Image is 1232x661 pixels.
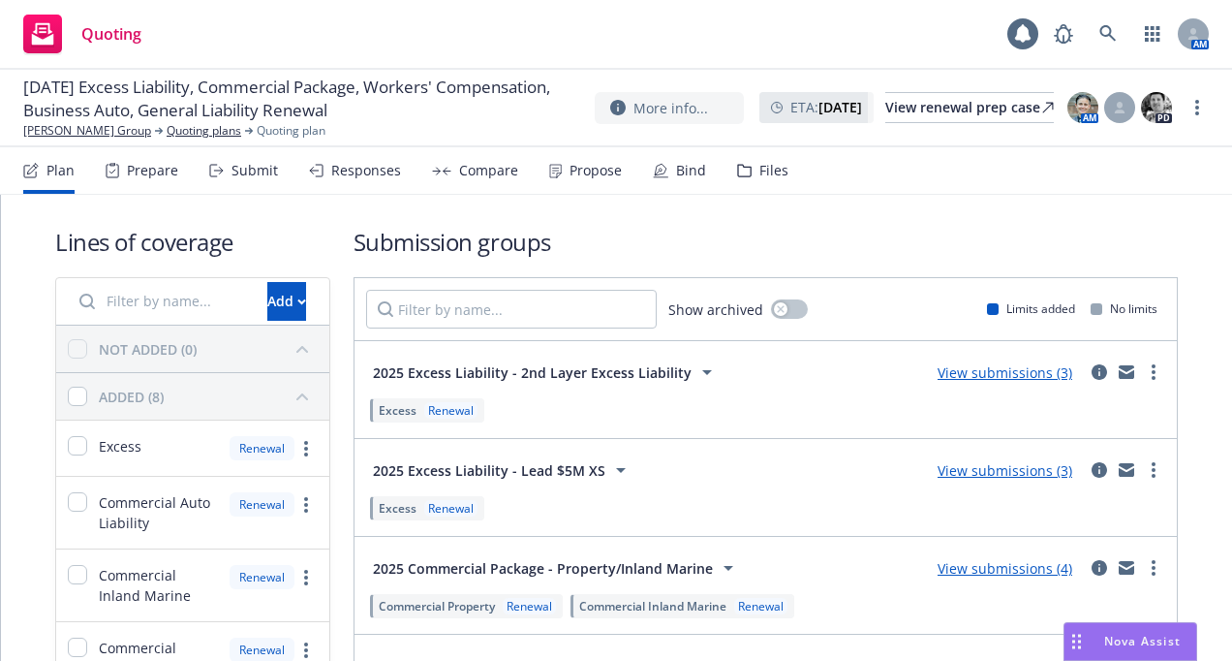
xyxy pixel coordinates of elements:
[55,226,330,258] h1: Lines of coverage
[503,598,556,614] div: Renewal
[230,565,294,589] div: Renewal
[294,493,318,517] a: more
[759,163,788,178] div: Files
[99,333,318,364] button: NOT ADDED (0)
[570,163,622,178] div: Propose
[424,402,477,419] div: Renewal
[676,163,706,178] div: Bind
[1115,361,1138,384] a: mail
[1091,300,1157,317] div: No limits
[459,163,518,178] div: Compare
[46,163,75,178] div: Plan
[68,282,256,321] input: Filter by name...
[424,500,477,517] div: Renewal
[1141,92,1172,123] img: photo
[938,559,1072,578] a: View submissions (4)
[99,565,218,606] span: Commercial Inland Marine
[1115,458,1138,482] a: mail
[23,122,151,140] a: [PERSON_NAME] Group
[167,122,241,140] a: Quoting plans
[938,461,1072,480] a: View submissions (3)
[734,598,787,614] div: Renewal
[127,163,178,178] div: Prepare
[818,98,862,116] strong: [DATE]
[1142,361,1165,384] a: more
[231,163,278,178] div: Submit
[379,402,416,419] span: Excess
[294,437,318,460] a: more
[668,299,763,320] span: Show archived
[987,300,1075,317] div: Limits added
[1133,15,1172,53] a: Switch app
[294,566,318,589] a: more
[1063,622,1197,661] button: Nova Assist
[354,226,1178,258] h1: Submission groups
[633,98,708,118] span: More info...
[1104,633,1181,649] span: Nova Assist
[257,122,325,140] span: Quoting plan
[1115,556,1138,580] a: mail
[595,92,744,124] button: More info...
[1186,96,1209,119] a: more
[1088,458,1111,482] a: circleInformation
[885,92,1054,123] a: View renewal prep case
[1142,556,1165,580] a: more
[1088,361,1111,384] a: circleInformation
[366,549,747,587] button: 2025 Commercial Package - Property/Inland Marine
[885,93,1054,122] div: View renewal prep case
[373,558,713,579] span: 2025 Commercial Package - Property/Inland Marine
[99,387,164,407] div: ADDED (8)
[373,460,605,481] span: 2025 Excess Liability - Lead $5M XS
[1064,623,1089,660] div: Drag to move
[1088,556,1111,580] a: circleInformation
[99,339,197,360] div: NOT ADDED (0)
[99,492,218,533] span: Commercial Auto Liability
[230,492,294,517] div: Renewal
[373,362,692,383] span: 2025 Excess Liability - 2nd Layer Excess Liability
[579,598,726,614] span: Commercial Inland Marine
[1067,92,1098,123] img: photo
[1142,458,1165,482] a: more
[267,282,306,321] button: Add
[331,163,401,178] div: Responses
[366,353,725,392] button: 2025 Excess Liability - 2nd Layer Excess Liability
[1044,15,1083,53] a: Report a Bug
[790,97,862,117] span: ETA :
[366,290,657,329] input: Filter by name...
[81,26,141,42] span: Quoting
[379,500,416,517] span: Excess
[99,381,318,412] button: ADDED (8)
[230,436,294,460] div: Renewal
[379,598,495,614] span: Commercial Property
[267,283,306,320] div: Add
[1089,15,1127,53] a: Search
[23,76,579,122] span: [DATE] Excess Liability, Commercial Package, Workers' Compensation, Business Auto, General Liabil...
[99,436,141,456] span: Excess
[938,363,1072,382] a: View submissions (3)
[15,7,149,61] a: Quoting
[366,451,639,489] button: 2025 Excess Liability - Lead $5M XS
